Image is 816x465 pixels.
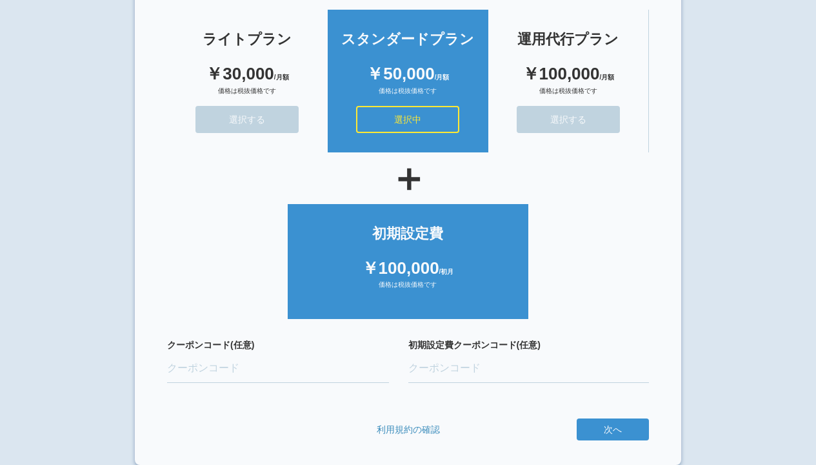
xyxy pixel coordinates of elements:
[167,355,389,383] input: クーポンコード
[501,87,635,106] div: 価格は税抜価格です
[408,338,650,351] label: 初期設定費クーポンコード(任意)
[341,29,475,49] div: スタンダードプラン
[435,74,450,81] span: /月額
[599,74,614,81] span: /月額
[439,268,454,275] span: /初月
[180,87,315,106] div: 価格は税抜価格です
[341,62,475,86] div: ￥50,000
[301,280,515,300] div: 価格は税抜価格です
[341,87,475,106] div: 価格は税抜価格です
[195,106,299,133] button: 選択する
[377,423,440,436] a: 利用規約の確認
[356,106,459,133] button: 選択中
[180,62,315,86] div: ￥30,000
[408,355,650,383] input: クーポンコード
[167,159,649,198] div: ＋
[301,223,515,243] div: 初期設定費
[180,29,315,49] div: ライトプラン
[167,338,389,351] label: クーポンコード(任意)
[301,256,515,280] div: ￥100,000
[274,74,289,81] span: /月額
[501,62,635,86] div: ￥100,000
[517,106,620,133] button: 選択する
[577,418,649,440] button: 次へ
[501,29,635,49] div: 運用代行プラン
